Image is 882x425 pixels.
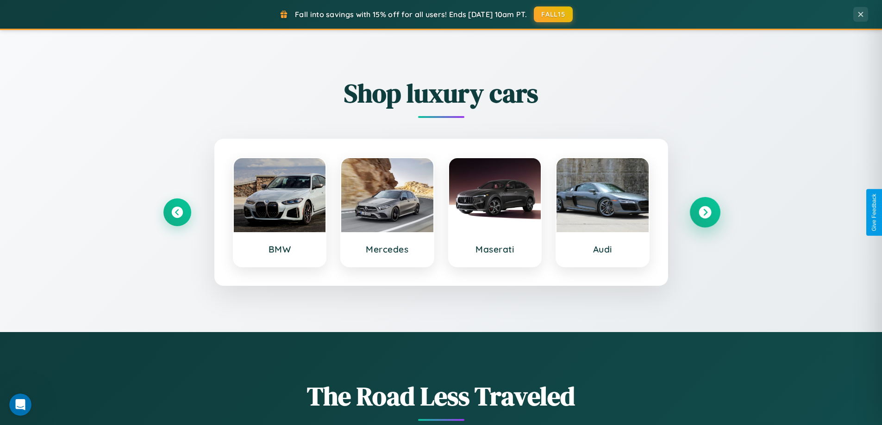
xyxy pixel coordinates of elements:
h2: Shop luxury cars [163,75,719,111]
h1: The Road Less Traveled [163,378,719,414]
h3: Maserati [458,244,532,255]
button: FALL15 [534,6,573,22]
h3: BMW [243,244,317,255]
h3: Audi [566,244,639,255]
h3: Mercedes [350,244,424,255]
iframe: Intercom live chat [9,394,31,416]
div: Give Feedback [871,194,877,231]
span: Fall into savings with 15% off for all users! Ends [DATE] 10am PT. [295,10,527,19]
